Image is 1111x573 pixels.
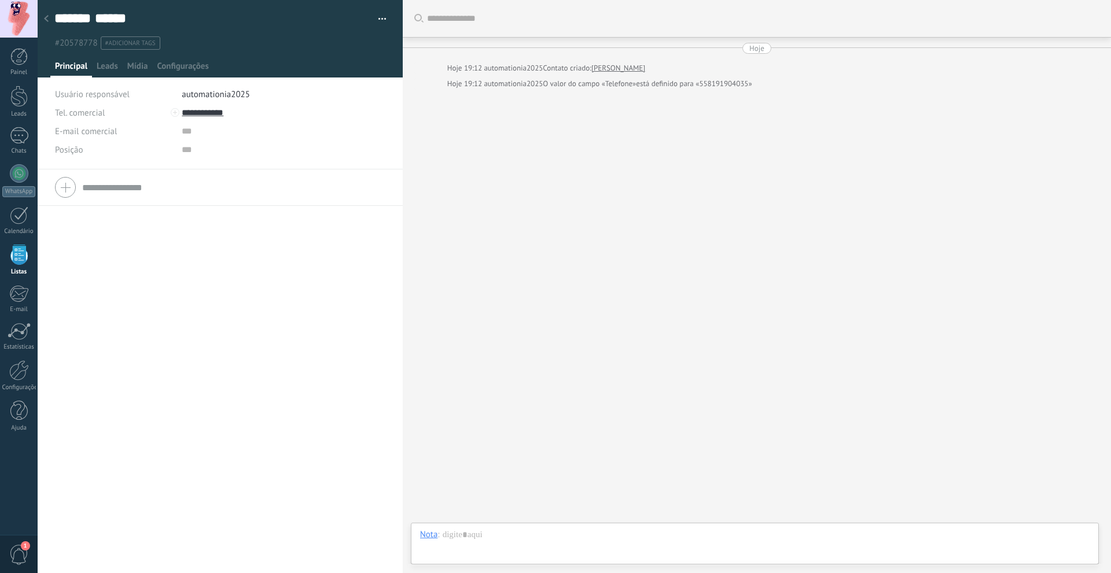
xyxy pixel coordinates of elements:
[182,89,250,100] span: automationia2025
[55,38,98,49] span: #20578778
[105,39,156,47] span: #adicionar tags
[97,61,118,77] span: Leads
[2,147,36,155] div: Chats
[484,79,543,88] span: automationia2025
[2,268,36,276] div: Listas
[484,63,543,73] span: automationia2025
[591,62,645,74] a: [PERSON_NAME]
[55,122,117,141] button: E-mail comercial
[55,141,173,159] div: Posição
[2,228,36,235] div: Calendário
[55,108,105,119] span: Tel. comercial
[21,541,30,550] span: 1
[55,146,83,154] span: Posição
[2,69,36,76] div: Painel
[636,78,752,90] span: está definido para «558191904035»
[55,89,130,100] span: Usuário responsável
[543,78,636,90] span: O valor do campo «Telefone»
[2,186,35,197] div: WhatsApp
[55,85,173,103] div: Usuário responsável
[447,78,484,90] div: Hoje 19:12
[2,110,36,118] div: Leads
[2,306,36,313] div: E-mail
[2,343,36,351] div: Estatísticas
[2,384,36,391] div: Configurações
[157,61,208,77] span: Configurações
[55,61,87,77] span: Principal
[437,529,439,541] span: :
[55,103,105,122] button: Tel. comercial
[543,62,591,74] div: Contato criado:
[127,61,148,77] span: Mídia
[749,43,764,54] div: Hoje
[55,126,117,137] span: E-mail comercial
[2,424,36,432] div: Ajuda
[447,62,484,74] div: Hoje 19:12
